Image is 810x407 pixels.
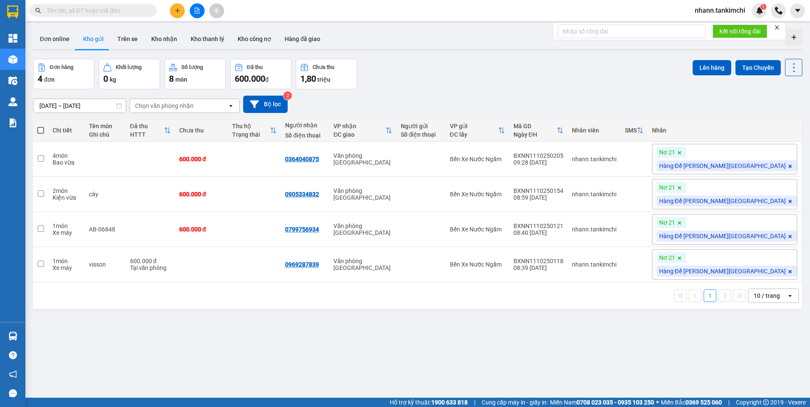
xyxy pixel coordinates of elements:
div: VP gửi [450,123,498,129]
div: 600.000 đ [179,191,224,198]
th: Toggle SortBy [621,119,648,142]
button: 1 [704,289,716,302]
div: Bến Xe Nước Ngầm [450,226,505,233]
span: 600.000 [235,74,265,84]
span: Kết nối tổng đài [719,27,760,36]
input: Nhập số tổng đài [558,25,706,38]
div: Người nhận [285,122,325,129]
button: Hàng đã giao [278,29,327,49]
div: VP nhận [333,123,385,129]
img: warehouse-icon [8,97,17,106]
div: 1 món [53,258,80,264]
div: Nhãn [652,127,797,134]
div: Chọn văn phòng nhận [135,102,194,110]
div: 600.000 đ [179,156,224,162]
div: Thu hộ [232,123,270,129]
span: Nơ 21 [659,219,675,226]
button: Kết nối tổng đài [713,25,767,38]
div: nhann.tankimchi [572,156,616,162]
svg: open [227,102,234,109]
th: Toggle SortBy [509,119,568,142]
span: nhann.tankimchi [688,5,752,16]
div: Chưa thu [179,127,224,134]
div: Tại văn phòng [130,264,171,271]
input: Tìm tên, số ĐT hoặc mã đơn [47,6,147,15]
button: Chưa thu1,80 triệu [296,59,357,89]
th: Toggle SortBy [228,119,281,142]
button: Tạo Chuyến [735,60,781,75]
button: Đơn online [33,29,76,49]
div: Đơn hàng [50,64,73,70]
div: Nhân viên [572,127,616,134]
div: Văn phòng [GEOGRAPHIC_DATA] [333,187,392,201]
span: 1 [762,4,765,10]
span: plus [175,8,180,14]
div: BXNN1110250118 [513,258,563,264]
span: copyright [763,399,769,405]
div: ĐC giao [333,131,385,138]
span: Hàng Để [PERSON_NAME][GEOGRAPHIC_DATA] [659,267,786,275]
div: visson [89,261,122,268]
div: 0364040875 [285,156,319,162]
button: Lên hàng [693,60,731,75]
img: logo-vxr [7,5,18,18]
div: Ghi chú [89,131,122,138]
div: Kiện vừa [53,194,80,201]
th: Toggle SortBy [329,119,396,142]
div: nhann.tankimchi [572,261,616,268]
div: Chưa thu [313,64,334,70]
span: message [9,389,17,397]
img: icon-new-feature [756,7,763,14]
sup: 2 [283,91,292,100]
button: caret-down [790,3,805,18]
div: 08:39 [DATE] [513,264,563,271]
svg: open [787,292,793,299]
button: aim [209,3,224,18]
button: Khối lượng0kg [99,59,160,89]
span: Nơ 21 [659,254,675,261]
div: 0905334832 [285,191,319,198]
div: 0969287839 [285,261,319,268]
div: Tên món [89,123,122,129]
div: Khối lượng [116,64,141,70]
div: Văn phòng [GEOGRAPHIC_DATA] [333,223,392,236]
div: 4 món [53,152,80,159]
div: Bến Xe Nước Ngầm [450,191,505,198]
span: triệu [317,76,330,83]
div: Văn phòng [GEOGRAPHIC_DATA] [333,258,392,271]
th: Toggle SortBy [446,119,509,142]
sup: 1 [760,4,766,10]
div: Trạng thái [232,131,270,138]
span: | [474,398,475,407]
div: HTTT [130,131,164,138]
img: phone-icon [775,7,782,14]
div: 08:40 [DATE] [513,229,563,236]
span: món [175,76,187,83]
strong: 1900 633 818 [431,399,468,406]
img: warehouse-icon [8,55,17,64]
button: Số lượng8món [164,59,226,89]
div: BXNN1110250154 [513,187,563,194]
span: question-circle [9,351,17,359]
div: 600.000 đ [179,226,224,233]
span: close [774,25,780,30]
div: ĐC lấy [450,131,498,138]
div: 1 món [53,223,80,229]
div: Đã thu [130,123,164,129]
button: Đã thu600.000đ [230,59,291,89]
span: kg [110,76,116,83]
strong: 0369 525 060 [685,399,722,406]
img: solution-icon [8,118,17,127]
span: Miền Bắc [661,398,722,407]
div: 10 / trang [754,291,780,300]
div: Số điện thoại [401,131,441,138]
span: file-add [194,8,200,14]
input: Select a date range. [33,99,126,113]
div: Người gửi [401,123,441,129]
div: Số điện thoại [285,132,325,139]
th: Toggle SortBy [126,119,175,142]
span: Nơ 21 [659,148,675,156]
div: nhann.tankimchi [572,191,616,198]
span: Miền Nam [550,398,654,407]
button: Kho gửi [76,29,111,49]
